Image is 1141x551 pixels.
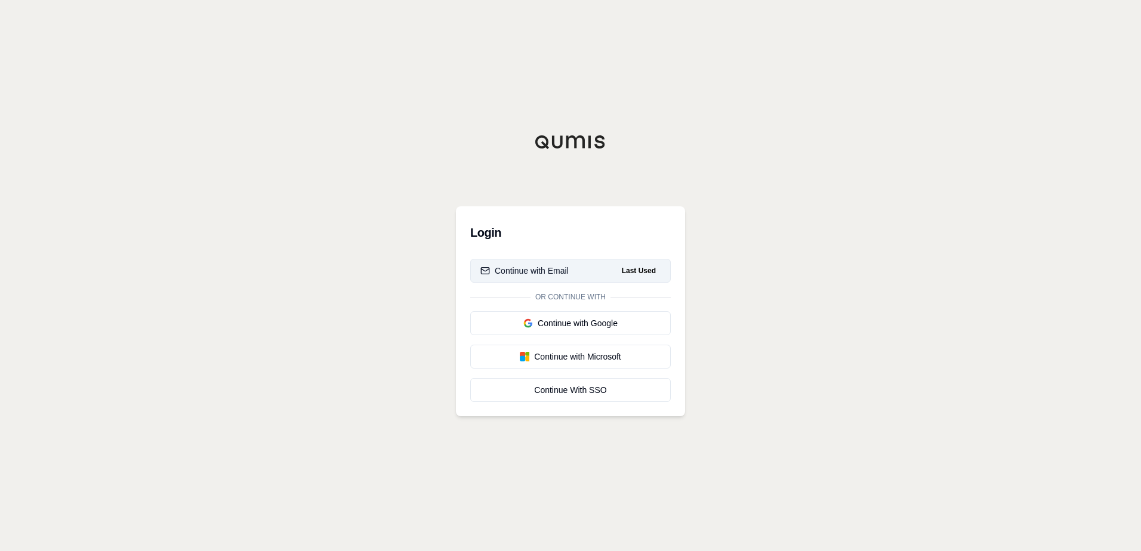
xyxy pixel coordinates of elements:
button: Continue with Google [470,311,671,335]
h3: Login [470,221,671,244]
button: Continue with EmailLast Used [470,259,671,283]
span: Or continue with [531,292,610,302]
a: Continue With SSO [470,378,671,402]
div: Continue with Email [480,265,569,277]
div: Continue with Google [480,317,661,329]
div: Continue with Microsoft [480,351,661,363]
div: Continue With SSO [480,384,661,396]
span: Last Used [617,264,661,278]
button: Continue with Microsoft [470,345,671,369]
img: Qumis [535,135,606,149]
